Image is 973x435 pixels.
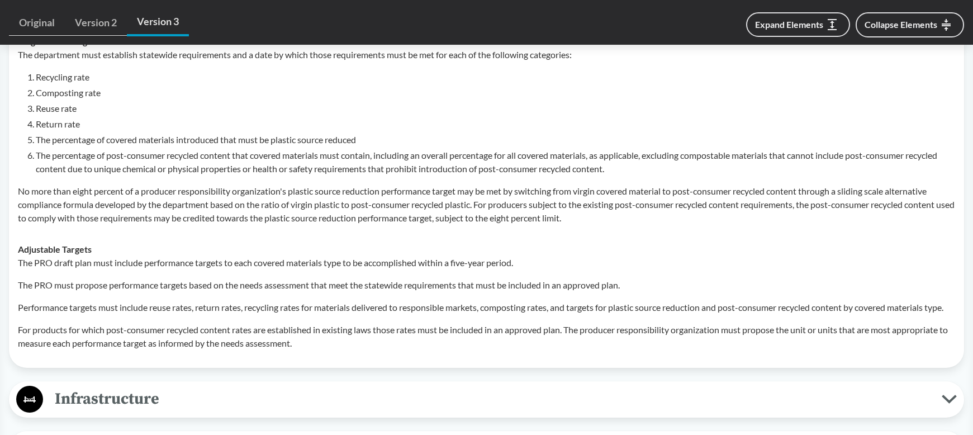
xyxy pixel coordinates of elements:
p: The PRO draft plan must include performance targets to each covered materials type to be accompli... [18,256,955,269]
p: The department must establish statewide requirements and a date by which those requirements must ... [18,48,955,62]
a: Version 3 [127,9,189,36]
strong: Adjustable Targets [18,244,92,254]
span: Infrastructure [43,386,942,412]
p: The PRO must propose performance targets based on the needs assessment that meet the statewide re... [18,278,955,292]
li: Composting rate [36,86,955,100]
p: Performance targets must include reuse rates, return rates, recycling rates for materials deliver... [18,301,955,314]
button: Expand Elements [746,12,850,37]
p: No more than eight percent of a producer responsibility organization's plastic source reduction p... [18,185,955,225]
li: Return rate [36,117,955,131]
p: For products for which post-consumer recycled content rates are established in existing laws thos... [18,323,955,350]
strong: Targets Set in Legislation [18,36,116,46]
a: Original [9,10,65,36]
li: Recycling rate [36,70,955,84]
li: The percentage of covered materials introduced that must be plastic source reduced [36,133,955,146]
a: Version 2 [65,10,127,36]
button: Collapse Elements [856,12,964,37]
li: The percentage of post-consumer recycled content that covered materials must contain, including a... [36,149,955,176]
li: Reuse rate [36,102,955,115]
button: Infrastructure [13,385,960,414]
